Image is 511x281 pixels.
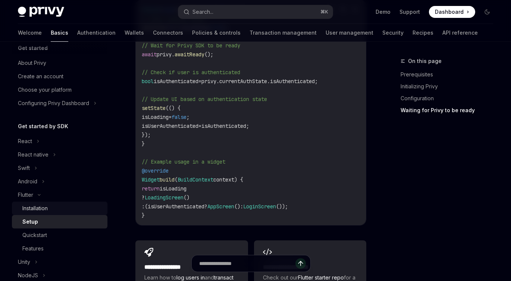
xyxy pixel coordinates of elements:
span: } [142,140,145,147]
span: privy.currentAuthState.isAuthenticated; [201,78,318,85]
span: isLoading [142,114,169,120]
span: isLoading [160,185,186,192]
span: isAuthenticated [154,78,198,85]
div: Choose your platform [18,85,72,94]
span: await [142,51,157,58]
div: React native [18,150,48,159]
div: Features [22,244,44,253]
a: Initializing Privy [401,80,499,92]
span: = [169,114,172,120]
button: Toggle dark mode [481,6,493,18]
div: Unity [18,258,30,266]
span: BuildContext [178,176,213,183]
a: Choose your platform [12,83,107,97]
span: isAuthenticated; [201,123,249,129]
span: (); [204,51,213,58]
div: Search... [192,7,213,16]
a: Setup [12,215,107,228]
span: context) { [213,176,243,183]
span: awaitReady [175,51,204,58]
a: Create an account [12,70,107,83]
a: Installation [12,202,107,215]
div: Installation [22,204,48,213]
span: (isUserAuthenticated [145,203,204,210]
span: return [142,185,160,192]
div: Setup [22,217,38,226]
span: // Wait for Privy SDK to be ready [142,42,240,49]
span: ; [186,114,189,120]
span: ()); [276,203,288,210]
span: (() { [166,105,181,111]
button: Send message [295,258,306,269]
a: Authentication [77,24,116,42]
span: Dashboard [435,8,464,16]
span: ? [204,203,207,210]
div: Android [18,177,37,186]
span: LoadingScreen [145,194,184,201]
span: ⌘ K [320,9,328,15]
span: @override [142,167,169,174]
a: Demo [376,8,391,16]
span: setState [142,105,166,111]
span: Widget [142,176,160,183]
span: } [142,212,145,219]
a: Welcome [18,24,42,42]
div: React [18,137,32,146]
span: // Update UI based on authentication state [142,96,267,102]
a: Waiting for Privy to be ready [401,104,499,116]
a: User management [326,24,373,42]
span: : [240,203,243,210]
div: Configuring Privy Dashboard [18,99,89,108]
div: Flutter [18,190,33,199]
a: Quickstart [12,228,107,242]
span: On this page [408,57,442,66]
span: () [184,194,189,201]
span: () [234,203,240,210]
img: dark logo [18,7,64,17]
div: Create an account [18,72,63,81]
button: Search...⌘K [178,5,333,19]
span: ( [175,176,178,183]
a: Dashboard [429,6,475,18]
div: NodeJS [18,271,38,280]
a: Wallets [125,24,144,42]
div: Quickstart [22,231,47,240]
a: Prerequisites [401,69,499,80]
a: API reference [442,24,478,42]
span: = [198,78,201,85]
h5: Get started by SDK [18,122,68,131]
a: About Privy [12,56,107,70]
span: ? [142,194,145,201]
a: Basics [51,24,68,42]
span: LoginScreen [243,203,276,210]
span: build [160,176,175,183]
span: privy. [157,51,175,58]
span: isUserAuthenticated [142,123,198,129]
div: Swift [18,164,30,173]
a: Support [399,8,420,16]
a: Features [12,242,107,255]
span: AppScreen [207,203,234,210]
a: Policies & controls [192,24,241,42]
span: false [172,114,186,120]
a: Recipes [413,24,433,42]
a: Configuration [401,92,499,104]
a: Transaction management [250,24,317,42]
span: // Example usage in a widget [142,158,225,165]
span: : [142,203,145,210]
span: // Check if user is authenticated [142,69,240,76]
span: bool [142,78,154,85]
a: Connectors [153,24,183,42]
div: About Privy [18,59,46,67]
span: }); [142,132,151,138]
a: Security [382,24,404,42]
span: = [198,123,201,129]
